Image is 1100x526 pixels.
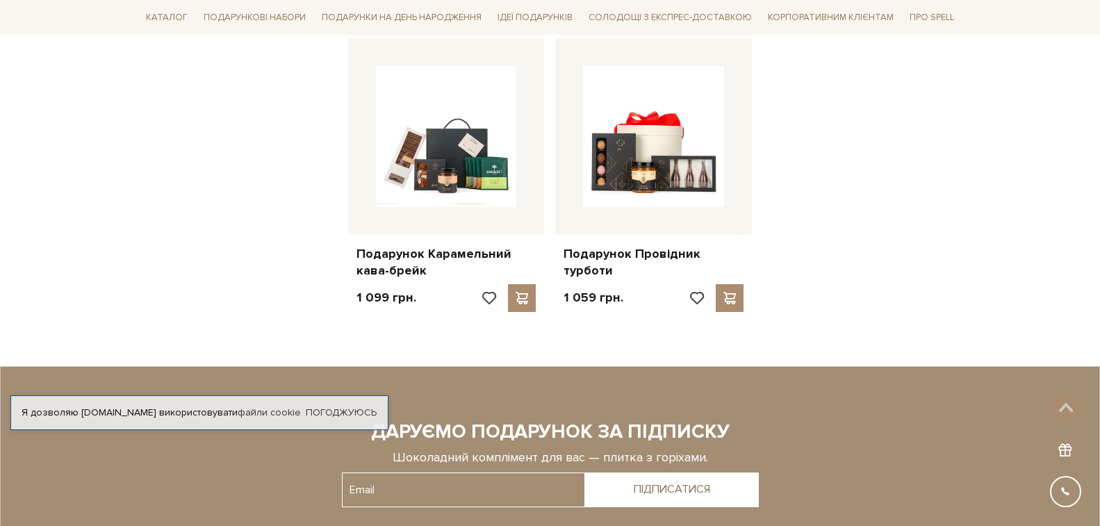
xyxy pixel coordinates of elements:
a: Про Spell [904,7,960,28]
a: Каталог [140,7,193,28]
a: Подарунок Карамельний кава-брейк [356,246,536,279]
a: Ідеї подарунків [492,7,578,28]
div: Я дозволяю [DOMAIN_NAME] використовувати [11,406,388,419]
a: Солодощі з експрес-доставкою [583,6,757,29]
a: Подарунок Провідник турботи [564,246,744,279]
p: 1 099 грн. [356,290,416,306]
a: Подарункові набори [198,7,311,28]
a: Подарунки на День народження [316,7,487,28]
p: 1 059 грн. [564,290,623,306]
a: Погоджуюсь [306,406,377,419]
a: файли cookie [238,406,301,418]
a: Корпоративним клієнтам [762,7,899,28]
